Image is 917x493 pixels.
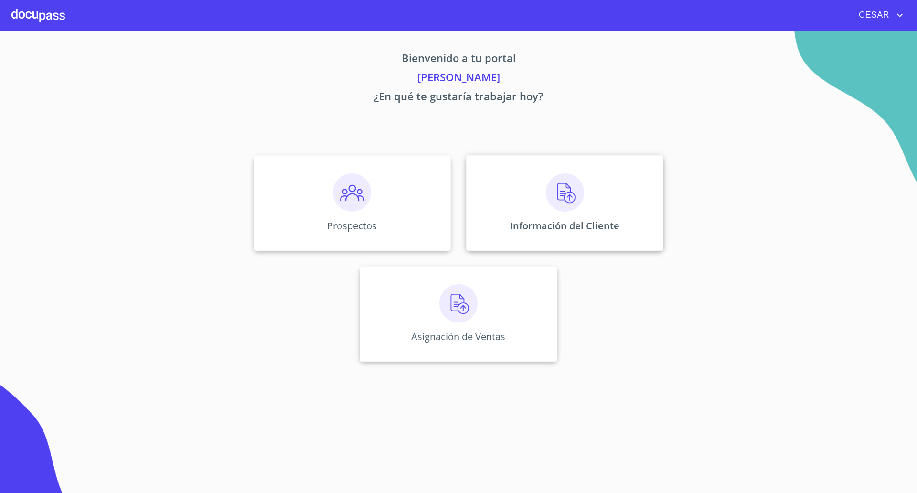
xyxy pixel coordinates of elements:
p: Información del Cliente [510,219,619,232]
p: Bienvenido a tu portal [164,50,753,69]
p: ¿En qué te gustaría trabajar hoy? [164,88,753,107]
span: CESAR [852,8,894,23]
p: Prospectos [327,219,377,232]
img: prospectos.png [333,173,371,212]
p: [PERSON_NAME] [164,69,753,88]
img: carga.png [439,284,478,322]
button: account of current user [852,8,906,23]
p: Asignación de Ventas [411,330,505,343]
img: carga.png [546,173,584,212]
